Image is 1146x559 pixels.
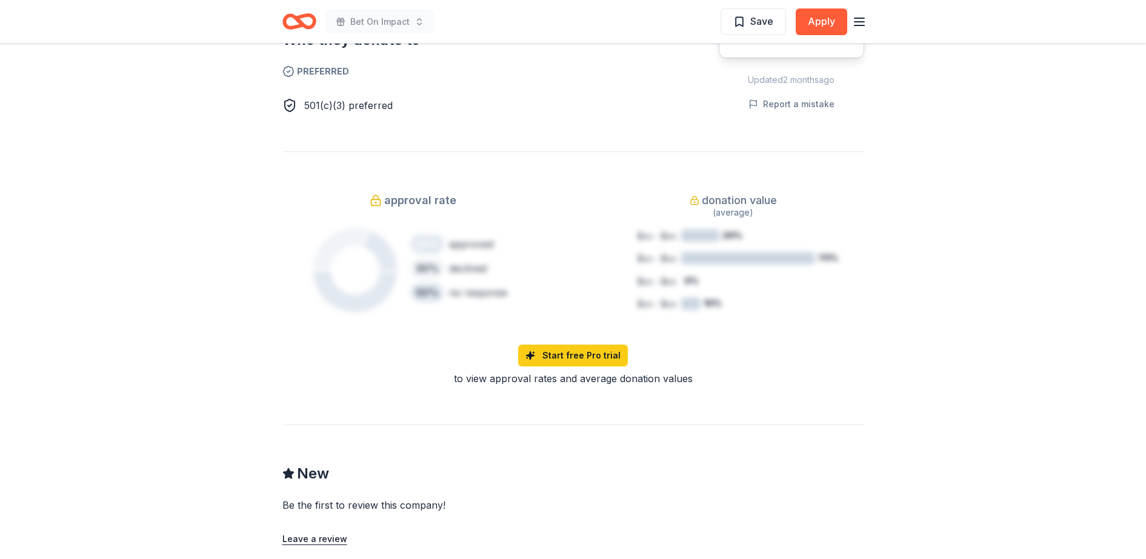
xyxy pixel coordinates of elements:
[282,371,864,386] div: to view approval rates and average donation values
[350,15,410,29] span: Bet On Impact
[638,299,676,309] tspan: $xx - $xx
[602,205,864,220] div: (average)
[748,97,835,111] button: Report a mistake
[750,13,773,29] span: Save
[326,10,434,34] button: Bet On Impact
[638,276,676,286] tspan: $xx - $xx
[410,234,444,254] div: 20 %
[282,64,661,79] span: Preferred
[384,191,456,210] span: approval rate
[684,276,699,286] tspan: 0%
[297,464,329,483] span: New
[638,231,676,241] tspan: $xx - $xx
[721,8,786,35] button: Save
[449,237,493,251] div: approved
[449,285,507,300] div: no response
[638,253,676,263] tspan: $xx - $xx
[282,7,316,36] a: Home
[282,532,347,546] button: Leave a review
[304,99,393,111] span: 501(c)(3) preferred
[282,498,593,512] div: Be the first to review this company!
[796,8,847,35] button: Apply
[518,345,628,366] a: Start free Pro trial
[702,191,777,210] span: donation value
[449,261,487,276] div: declined
[703,298,721,308] tspan: 10%
[818,253,838,263] tspan: 70%
[410,283,444,302] div: 50 %
[719,73,864,87] div: Updated 2 months ago
[410,259,444,278] div: 30 %
[722,230,742,240] tspan: 20%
